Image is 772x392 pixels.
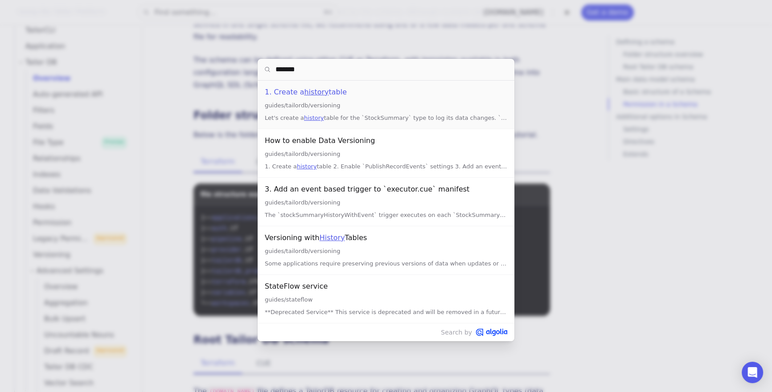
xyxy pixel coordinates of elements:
div: 1. Create a table [265,86,507,98]
div: guides/tailordb/versioning [265,246,507,257]
div: Let's create a table for the `StockSummary` type to log its data changes. ```sh resource "tailor_... [265,113,507,123]
div: 3. Add an event based trigger to `executor.cue` manifest [265,183,507,196]
div: The `stockSummaryHistoryWithEvent` trigger executes on each `StockSummary` record update. It logs... [265,210,507,220]
svg: Algolia [476,329,507,336]
div: How to enable Data Versioning [265,135,507,147]
mark: history [297,163,317,170]
div: guides/tailordb/versioning [265,149,507,159]
div: guides/tailordb/versioning [265,100,507,111]
div: guides/stateflow [265,294,507,305]
p: Search by [258,323,514,341]
div: Some applications require preserving previous versions of data when updates or changes occur. Usi... [265,258,507,269]
div: StateFlow service [265,280,507,293]
mark: History [320,233,345,242]
div: Versioning with Tables [265,232,507,244]
mark: history [304,114,324,121]
mark: history [304,88,329,96]
div: guides/tailordb/versioning [265,197,507,208]
div: **Deprecated Service** This service is deprecated and will be removed in a future release. Use bu... [265,307,507,318]
div: 1. Create a table 2. Enable `PublishRecordEvents` settings 3. Add an event based trigger to `exec... [265,161,507,172]
div: Open Intercom Messenger [742,362,763,383]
